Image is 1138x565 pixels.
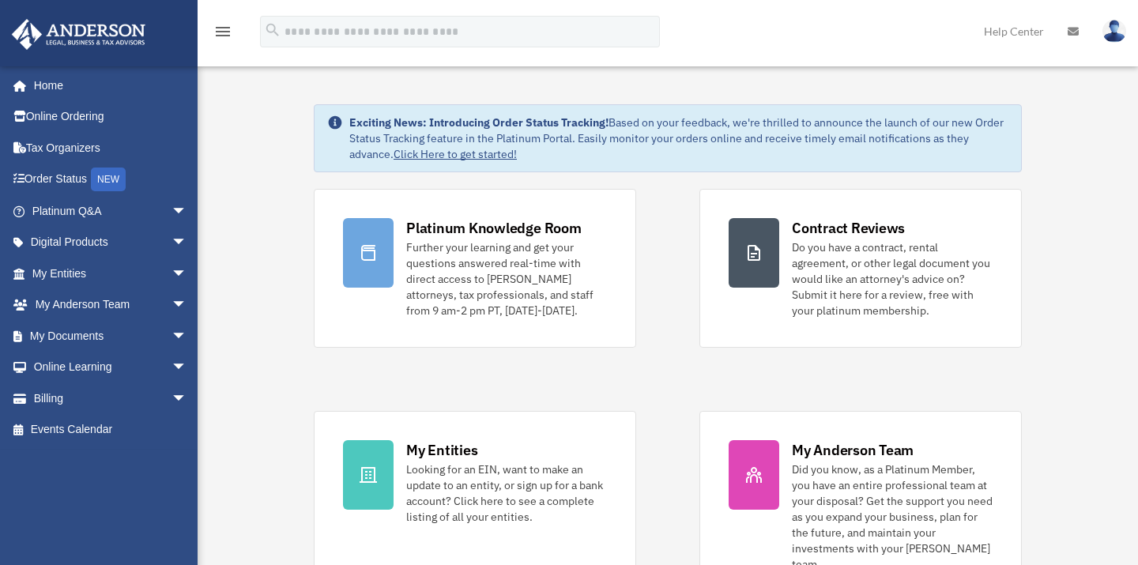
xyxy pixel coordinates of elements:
[11,414,211,446] a: Events Calendar
[213,28,232,41] a: menu
[171,227,203,259] span: arrow_drop_down
[11,320,211,352] a: My Documentsarrow_drop_down
[11,227,211,258] a: Digital Productsarrow_drop_down
[11,352,211,383] a: Online Learningarrow_drop_down
[11,70,203,101] a: Home
[7,19,150,50] img: Anderson Advisors Platinum Portal
[406,218,582,238] div: Platinum Knowledge Room
[11,195,211,227] a: Platinum Q&Aarrow_drop_down
[394,147,517,161] a: Click Here to get started!
[171,195,203,228] span: arrow_drop_down
[171,382,203,415] span: arrow_drop_down
[11,164,211,196] a: Order StatusNEW
[11,258,211,289] a: My Entitiesarrow_drop_down
[314,189,636,348] a: Platinum Knowledge Room Further your learning and get your questions answered real-time with dire...
[171,320,203,352] span: arrow_drop_down
[11,382,211,414] a: Billingarrow_drop_down
[171,258,203,290] span: arrow_drop_down
[171,289,203,322] span: arrow_drop_down
[406,239,607,318] div: Further your learning and get your questions answered real-time with direct access to [PERSON_NAM...
[406,440,477,460] div: My Entities
[171,352,203,384] span: arrow_drop_down
[406,461,607,525] div: Looking for an EIN, want to make an update to an entity, or sign up for a bank account? Click her...
[792,239,993,318] div: Do you have a contract, rental agreement, or other legal document you would like an attorney's ad...
[91,168,126,191] div: NEW
[264,21,281,39] i: search
[349,115,609,130] strong: Exciting News: Introducing Order Status Tracking!
[792,440,914,460] div: My Anderson Team
[792,218,905,238] div: Contract Reviews
[1102,20,1126,43] img: User Pic
[11,132,211,164] a: Tax Organizers
[11,101,211,133] a: Online Ordering
[349,115,1008,162] div: Based on your feedback, we're thrilled to announce the launch of our new Order Status Tracking fe...
[213,22,232,41] i: menu
[699,189,1022,348] a: Contract Reviews Do you have a contract, rental agreement, or other legal document you would like...
[11,289,211,321] a: My Anderson Teamarrow_drop_down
